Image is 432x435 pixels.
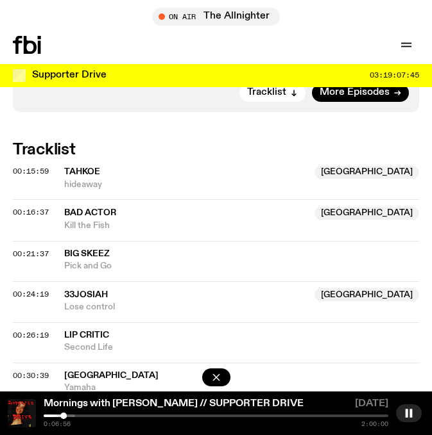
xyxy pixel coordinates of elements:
span: [GEOGRAPHIC_DATA] [315,207,419,220]
span: [GEOGRAPHIC_DATA] [315,166,419,179]
span: 0:06:56 [44,421,71,427]
span: 00:21:37 [13,249,49,259]
span: Second Life [64,341,419,354]
button: Tracklist [239,84,306,102]
span: Lip Critic [64,331,109,340]
span: 00:15:59 [13,166,49,176]
button: 00:26:19 [13,332,49,339]
button: 00:16:37 [13,209,49,216]
span: 03:19:07:45 [370,72,419,79]
span: Big Skeez [64,249,110,258]
span: 2:00:00 [361,421,388,427]
span: [DATE] [355,399,388,412]
span: [GEOGRAPHIC_DATA] [315,288,419,301]
span: Bad Actor [64,208,116,217]
span: 00:26:19 [13,330,49,340]
button: 00:15:59 [13,168,49,175]
h2: Tracklist [13,143,419,158]
a: Mornings with [PERSON_NAME] // SUPPORTER DRIVE [44,398,304,409]
span: 00:24:19 [13,289,49,299]
span: hideaway [64,179,419,191]
button: 00:24:19 [13,291,49,298]
span: Lose control [64,301,419,313]
a: More Episodes [312,84,409,102]
span: 33josiah [64,290,108,299]
button: On AirThe Allnighter [152,8,280,26]
span: Kill the Fish [64,220,419,232]
button: 00:30:39 [13,372,49,379]
span: Tracklist [247,88,286,97]
h3: Supporter Drive [32,70,107,80]
span: 00:30:39 [13,370,49,381]
span: More Episodes [320,88,390,97]
span: Pick and Go [64,260,419,272]
span: Yamaha [64,382,419,394]
span: [GEOGRAPHIC_DATA] [64,371,159,380]
span: 00:16:37 [13,207,49,217]
button: 00:21:37 [13,250,49,258]
span: Tahkoe [64,167,100,176]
